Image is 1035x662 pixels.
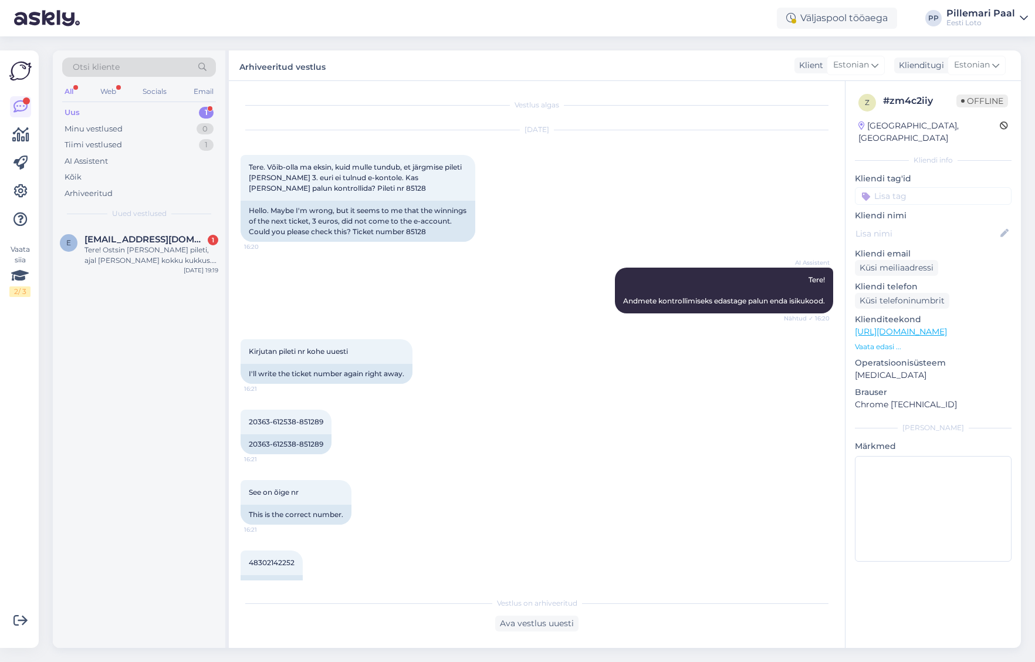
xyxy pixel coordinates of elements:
[946,9,1028,28] a: Pillemari PaalEesti Loto
[249,163,467,192] span: Tere. Võib-olla ma eksin, kuid mulle tundub, et järgmise pileti [PERSON_NAME] 3. euri ei tulnud e...
[241,124,833,135] div: [DATE]
[65,139,122,151] div: Tiimi vestlused
[244,455,288,464] span: 16:21
[855,281,1012,293] p: Kliendi telefon
[65,171,82,183] div: Kõik
[855,293,949,309] div: Küsi telefoninumbrit
[9,60,32,82] img: Askly Logo
[84,245,218,266] div: Tere! Ostsin [PERSON_NAME] pileti, ajal [PERSON_NAME] kokku kukkus. Raha laks maha, ma nüüd näen,...
[855,260,938,276] div: Küsi meiliaadressi
[855,398,1012,411] p: Chrome [TECHNICAL_ID]
[241,364,412,384] div: I'll write the ticket number again right away.
[855,313,1012,326] p: Klienditeekond
[249,488,299,496] span: See on õige nr
[855,173,1012,185] p: Kliendi tag'id
[784,314,830,323] span: Nähtud ✓ 16:20
[84,234,207,245] span: eidzhi@gmail.com
[855,248,1012,260] p: Kliendi email
[865,98,870,107] span: z
[241,201,475,242] div: Hello. Maybe I'm wrong, but it seems to me that the winnings of the next ticket, 3 euros, did not...
[249,347,348,356] span: Kirjutan pileti nr kohe uuesti
[241,434,332,454] div: 20363-612538-851289
[191,84,216,99] div: Email
[66,238,71,247] span: e
[244,525,288,534] span: 16:21
[197,123,214,135] div: 0
[855,227,998,240] input: Lisa nimi
[858,120,1000,144] div: [GEOGRAPHIC_DATA], [GEOGRAPHIC_DATA]
[65,123,123,135] div: Minu vestlused
[239,58,326,73] label: Arhiveeritud vestlus
[497,598,577,609] span: Vestlus on arhiveeritud
[786,258,830,267] span: AI Assistent
[249,558,295,567] span: 48302142252
[244,384,288,393] span: 16:21
[73,61,120,73] span: Otsi kliente
[9,244,31,297] div: Vaata siia
[65,156,108,167] div: AI Assistent
[208,235,218,245] div: 1
[855,423,1012,433] div: [PERSON_NAME]
[855,369,1012,381] p: [MEDICAL_DATA]
[833,59,869,72] span: Estonian
[495,616,579,631] div: Ava vestlus uuesti
[98,84,119,99] div: Web
[855,155,1012,165] div: Kliendi info
[855,386,1012,398] p: Brauser
[855,326,947,337] a: [URL][DOMAIN_NAME]
[62,84,76,99] div: All
[249,417,323,426] span: 20363-612538-851289
[883,94,956,108] div: # zm4c2iiy
[946,9,1015,18] div: Pillemari Paal
[855,440,1012,452] p: Märkmed
[244,242,288,251] span: 16:20
[954,59,990,72] span: Estonian
[112,208,167,219] span: Uued vestlused
[946,18,1015,28] div: Eesti Loto
[894,59,944,72] div: Klienditugi
[925,10,942,26] div: PP
[65,107,80,119] div: Uus
[956,94,1008,107] span: Offline
[184,266,218,275] div: [DATE] 19:19
[794,59,823,72] div: Klient
[9,286,31,297] div: 2 / 3
[855,357,1012,369] p: Operatsioonisüsteem
[855,210,1012,222] p: Kliendi nimi
[140,84,169,99] div: Socials
[199,107,214,119] div: 1
[241,505,351,525] div: This is the correct number.
[241,575,303,595] div: 48302142252
[199,139,214,151] div: 1
[65,188,113,200] div: Arhiveeritud
[855,342,1012,352] p: Vaata edasi ...
[777,8,897,29] div: Väljaspool tööaega
[241,100,833,110] div: Vestlus algas
[855,187,1012,205] input: Lisa tag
